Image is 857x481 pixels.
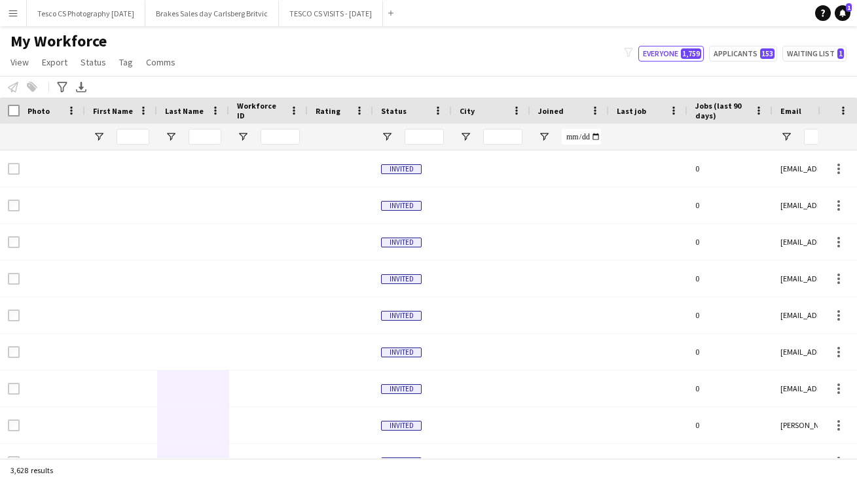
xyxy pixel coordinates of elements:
span: 153 [760,48,775,59]
span: My Workforce [10,31,107,51]
a: Export [37,54,73,71]
a: 1 [835,5,850,21]
input: Row Selection is disabled for this row (unchecked) [8,310,20,321]
span: 1,759 [681,48,701,59]
a: View [5,54,34,71]
input: City Filter Input [483,129,522,145]
a: Comms [141,54,181,71]
button: Open Filter Menu [165,131,177,143]
div: 0 [687,334,773,370]
input: Row Selection is disabled for this row (unchecked) [8,383,20,395]
span: Invited [381,201,422,211]
span: First Name [93,106,133,116]
div: 0 [687,444,773,480]
span: Workforce ID [237,101,284,120]
input: Workforce ID Filter Input [261,129,300,145]
input: Row Selection is disabled for this row (unchecked) [8,419,20,431]
input: Row Selection is disabled for this row (unchecked) [8,236,20,248]
input: First Name Filter Input [117,129,149,145]
span: Comms [146,56,175,68]
button: Open Filter Menu [237,131,249,143]
button: Open Filter Menu [780,131,792,143]
span: Photo [27,106,50,116]
span: Status [381,106,407,116]
span: Status [81,56,106,68]
span: Export [42,56,67,68]
div: 0 [687,224,773,260]
span: Last Name [165,106,204,116]
button: Open Filter Menu [93,131,105,143]
span: Invited [381,384,422,394]
input: Row Selection is disabled for this row (unchecked) [8,346,20,358]
span: Invited [381,164,422,174]
span: Last job [617,106,646,116]
div: 0 [687,260,773,296]
a: Status [75,54,111,71]
button: Applicants153 [709,46,777,62]
button: TESCO CS VISITS - [DATE] [279,1,383,26]
span: Invited [381,274,422,284]
span: Invited [381,457,422,467]
span: Email [780,106,801,116]
span: Jobs (last 90 days) [695,101,749,120]
button: Everyone1,759 [638,46,704,62]
app-action-btn: Export XLSX [73,79,89,95]
input: Row Selection is disabled for this row (unchecked) [8,200,20,211]
span: City [460,106,475,116]
span: Rating [316,106,340,116]
div: 0 [687,187,773,223]
span: Tag [119,56,133,68]
span: Invited [381,311,422,321]
span: Invited [381,347,422,357]
a: Tag [114,54,138,71]
app-action-btn: Advanced filters [54,79,70,95]
span: Joined [538,106,564,116]
div: 0 [687,407,773,443]
button: Open Filter Menu [381,131,393,143]
input: Joined Filter Input [562,129,601,145]
button: Tesco CS Photography [DATE] [27,1,145,26]
span: View [10,56,29,68]
button: Open Filter Menu [538,131,550,143]
button: Brakes Sales day Carlsberg Britvic [145,1,279,26]
input: Row Selection is disabled for this row (unchecked) [8,163,20,175]
span: 1 [837,48,844,59]
span: Invited [381,421,422,431]
div: 0 [687,370,773,406]
button: Waiting list1 [782,46,847,62]
input: Last Name Filter Input [189,129,221,145]
input: Row Selection is disabled for this row (unchecked) [8,456,20,468]
span: 1 [846,3,852,12]
div: 0 [687,297,773,333]
button: Open Filter Menu [460,131,471,143]
input: Status Filter Input [405,129,444,145]
input: Row Selection is disabled for this row (unchecked) [8,273,20,285]
span: Invited [381,238,422,247]
div: 0 [687,151,773,187]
